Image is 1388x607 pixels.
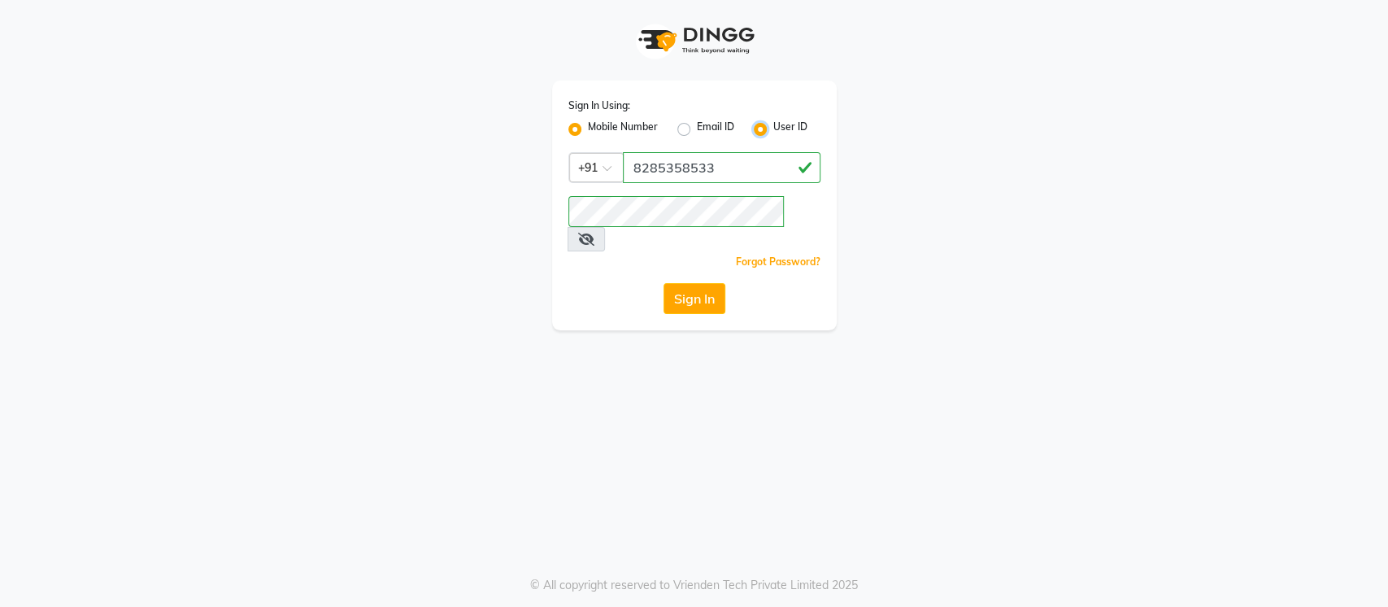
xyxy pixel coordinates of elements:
img: logo1.svg [629,16,759,64]
input: Username [568,196,784,227]
label: Mobile Number [588,120,658,139]
button: Sign In [664,283,725,314]
input: Username [623,152,820,183]
label: Email ID [697,120,734,139]
label: User ID [773,120,807,139]
label: Sign In Using: [568,98,630,113]
a: Forgot Password? [736,255,820,268]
